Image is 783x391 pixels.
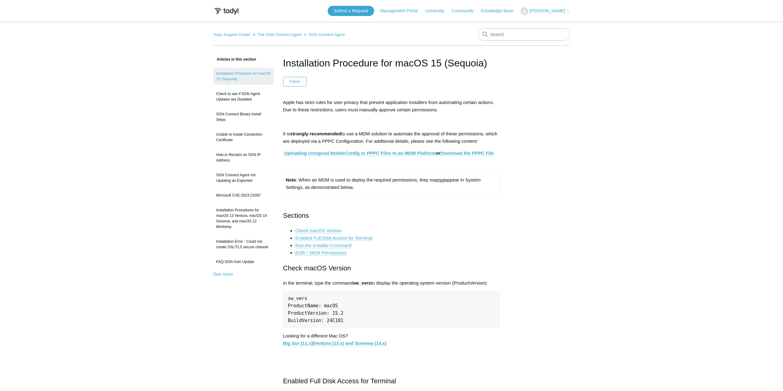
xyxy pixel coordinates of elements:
[452,8,480,14] a: Community
[283,291,500,328] pre: sw_vers ProductName: macOS ProductVersion: 15.2 BuildVersion: 24C101
[213,108,274,126] a: SGN Connect Binary Install Steps
[283,279,500,287] p: In the terminal, type the command to display the operating system version (ProductVersion):
[283,99,500,114] p: Apple has strict rules for user privacy that prevent application installers from automating certa...
[213,32,251,37] a: Todyl Support Center
[283,77,307,86] button: Follow Article
[284,150,494,156] strong: or
[283,130,500,145] p: It is to use a MDM solution to automate the approval of these permissions, which are deployed via...
[213,6,239,17] img: Todyl Support Center Help Center home page
[213,271,233,277] a: See more
[290,131,341,136] strong: strongly recommended
[425,8,450,14] a: University
[283,376,500,386] h2: Enabled Full Disk Access for Terminal
[213,32,252,37] li: Todyl Support Center
[258,32,302,37] a: The SGN Connect Agent
[283,174,500,194] td: : When an MDM is used to deploy the required permissions, they may appear in System Settings, as ...
[283,332,500,347] p: Looking for a different Mac OS? |
[328,6,374,16] a: Submit a Request
[213,68,274,85] a: Installation Procedure for macOS 15 (Sequoia)
[481,8,519,14] a: Knowledge Base
[213,204,274,233] a: Installation Procedures for macOS 13 Ventura, macOS 14 Sonoma, and macOS 12 Monterey
[213,149,274,166] a: How to Reclaim an SGN IP Address
[478,28,570,41] input: Search
[213,88,274,105] a: Check to see if SGN Agent Updates are Disabled
[353,280,371,285] strong: sw_vers
[295,250,347,256] a: EDR / SIEM Permissions
[440,150,493,156] a: Download the PPPC File
[309,32,345,37] a: SGN Connect Agent
[213,57,256,62] span: Articles in this section
[521,7,570,15] button: [PERSON_NAME]
[303,32,345,37] li: SGN Connect Agent
[295,243,352,248] a: Run the Installer Command
[295,228,342,233] a: Check macOS Version
[283,341,313,346] a: Big Sur (11.x)
[213,129,274,146] a: Unable to Install Connection Certificate
[529,8,565,13] span: [PERSON_NAME]
[314,341,386,346] a: Ventura (13.x) and Sonoma (14.x)
[284,150,436,156] a: Uploading Unsigned MobileConfig or PPPC Files to an MDM Platform
[283,56,500,70] h1: Installation Procedure for macOS 15 (Sequoia)
[283,210,500,221] h2: Sections
[213,190,274,201] a: Microsoft CVE-2023-23397
[286,177,296,182] strong: Note
[438,177,445,182] span: not
[295,235,373,241] a: Enabled Full Disk Access for Terminal
[213,236,274,253] a: Installation Error - Could not create SSL/TLS secure channel
[213,256,274,268] a: FAQ-SGN Auto Update
[283,263,500,273] h2: Check macOS Version
[252,32,303,37] li: The SGN Connect Agent
[213,169,274,186] a: SGN Connect Agent not Updating as Expected
[380,8,424,14] a: Management Portal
